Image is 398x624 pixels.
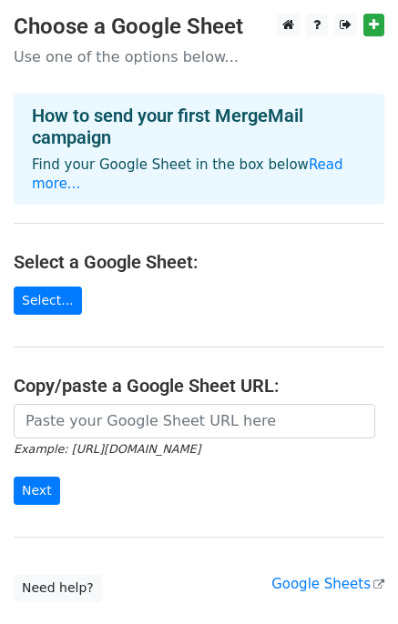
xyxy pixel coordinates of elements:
p: Find your Google Sheet in the box below [32,156,366,194]
small: Example: [URL][DOMAIN_NAME] [14,442,200,456]
a: Select... [14,287,82,315]
h4: Copy/paste a Google Sheet URL: [14,375,384,397]
h4: How to send your first MergeMail campaign [32,105,366,148]
p: Use one of the options below... [14,47,384,66]
input: Paste your Google Sheet URL here [14,404,375,438]
a: Need help? [14,574,102,602]
input: Next [14,477,60,505]
h4: Select a Google Sheet: [14,251,384,273]
a: Google Sheets [271,576,384,592]
h3: Choose a Google Sheet [14,14,384,40]
a: Read more... [32,156,343,192]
